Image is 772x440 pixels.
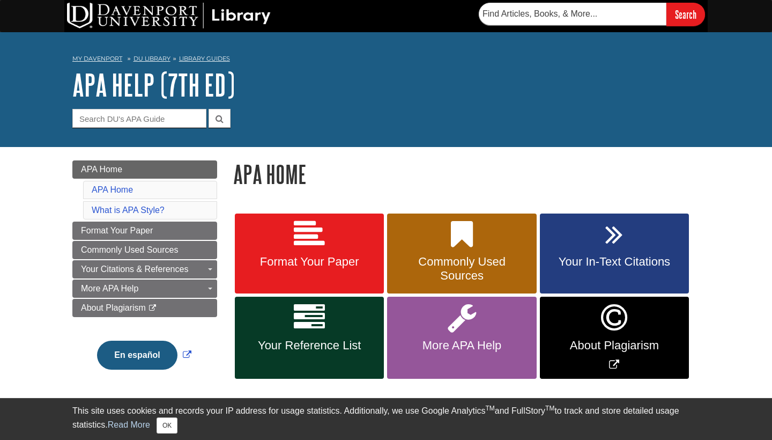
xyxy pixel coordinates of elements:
span: Your Reference List [243,339,376,353]
a: Library Guides [179,55,230,62]
a: APA Home [72,160,217,179]
a: Link opens in new window [94,350,194,360]
a: Link opens in new window [540,297,689,379]
span: Format Your Paper [243,255,376,269]
span: Format Your Paper [81,226,153,235]
nav: breadcrumb [72,52,700,69]
sup: TM [545,405,554,412]
a: Commonly Used Sources [387,214,536,294]
input: Find Articles, Books, & More... [479,3,666,25]
a: More APA Help [387,297,536,379]
div: Guide Page Menu [72,160,217,388]
span: More APA Help [395,339,528,353]
span: About Plagiarism [548,339,681,353]
form: Searches DU Library's articles, books, and more [479,3,705,26]
span: Commonly Used Sources [81,245,178,254]
span: About Plagiarism [81,303,146,312]
i: This link opens in a new window [148,305,157,312]
a: APA Home [92,185,133,194]
a: Your Citations & References [72,260,217,278]
a: Your In-Text Citations [540,214,689,294]
button: Close [157,417,177,434]
a: DU Library [133,55,170,62]
a: Read More [108,420,150,429]
input: Search DU's APA Guide [72,109,206,128]
a: Format Your Paper [235,214,384,294]
span: Your Citations & References [81,265,188,274]
h1: APA Home [233,160,700,188]
span: More APA Help [81,284,138,293]
a: What is APA Style? [92,206,165,215]
button: En español [97,341,177,370]
input: Search [666,3,705,26]
span: Commonly Used Sources [395,255,528,283]
img: DU Library [67,3,271,28]
div: This site uses cookies and records your IP address for usage statistics. Additionally, we use Goo... [72,405,700,434]
span: APA Home [81,165,122,174]
a: Your Reference List [235,297,384,379]
a: Format Your Paper [72,222,217,240]
a: Commonly Used Sources [72,241,217,259]
a: APA Help (7th Ed) [72,68,235,101]
span: Your In-Text Citations [548,255,681,269]
a: My Davenport [72,54,122,63]
sup: TM [485,405,494,412]
a: About Plagiarism [72,299,217,317]
a: More APA Help [72,280,217,298]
